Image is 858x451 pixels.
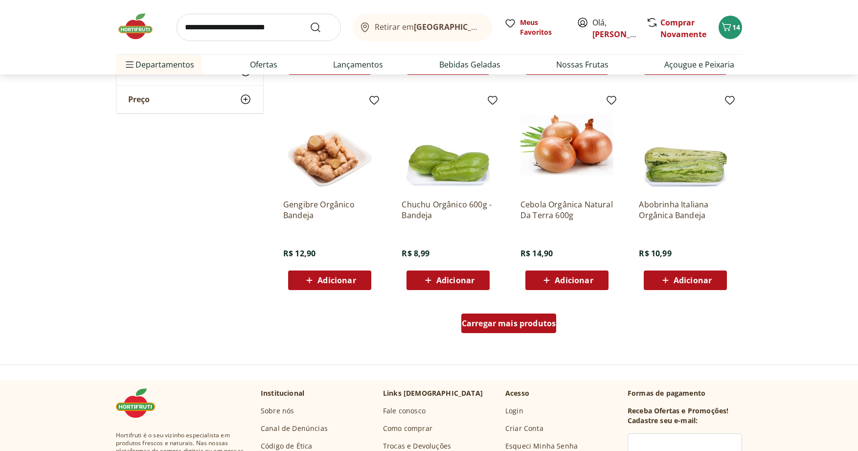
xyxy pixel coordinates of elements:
button: Adicionar [406,271,490,290]
p: Acesso [505,388,529,398]
h3: Cadastre seu e-mail: [628,416,698,426]
span: Olá, [592,17,636,40]
p: Formas de pagamento [628,388,742,398]
a: Açougue e Peixaria [664,59,734,70]
a: Como comprar [383,424,432,433]
img: Hortifruti [116,12,165,41]
a: Criar Conta [505,424,543,433]
a: Cebola Orgânica Natural Da Terra 600g [520,199,613,221]
p: Links [DEMOGRAPHIC_DATA] [383,388,483,398]
button: Adicionar [644,271,727,290]
a: Canal de Denúncias [261,424,328,433]
a: Trocas e Devoluções [383,441,451,451]
b: [GEOGRAPHIC_DATA]/[GEOGRAPHIC_DATA] [414,22,579,32]
button: Carrinho [719,16,742,39]
img: Chuchu Orgânico 600g - Bandeja [402,98,495,191]
span: Meus Favoritos [520,18,565,37]
span: R$ 14,90 [520,248,553,259]
button: Adicionar [525,271,609,290]
img: Cebola Orgânica Natural Da Terra 600g [520,98,613,191]
img: Gengibre Orgânico Bandeja [283,98,376,191]
h3: Receba Ofertas e Promoções! [628,406,728,416]
a: [PERSON_NAME] [592,29,656,40]
a: Fale conosco [383,406,426,416]
a: Bebidas Geladas [439,59,500,70]
a: Lançamentos [333,59,383,70]
input: search [177,14,341,41]
span: Carregar mais produtos [462,319,556,327]
img: Hortifruti [116,388,165,418]
span: 14 [732,23,740,32]
a: Abobrinha Italiana Orgânica Bandeja [639,199,732,221]
a: Comprar Novamente [660,17,706,40]
a: Ofertas [250,59,277,70]
span: Preço [128,94,150,104]
span: Adicionar [674,276,712,284]
span: Adicionar [555,276,593,284]
a: Nossas Frutas [556,59,609,70]
a: Código de Ética [261,441,312,451]
img: Abobrinha Italiana Orgânica Bandeja [639,98,732,191]
button: Adicionar [288,271,371,290]
span: Adicionar [436,276,474,284]
button: Preço [116,86,263,113]
span: R$ 8,99 [402,248,429,259]
a: Esqueci Minha Senha [505,441,578,451]
a: Gengibre Orgânico Bandeja [283,199,376,221]
button: Retirar em[GEOGRAPHIC_DATA]/[GEOGRAPHIC_DATA] [353,14,493,41]
span: Departamentos [124,53,194,76]
a: Carregar mais produtos [461,314,557,337]
a: Chuchu Orgânico 600g - Bandeja [402,199,495,221]
button: Menu [124,53,135,76]
button: Submit Search [310,22,333,33]
span: R$ 10,99 [639,248,671,259]
a: Sobre nós [261,406,294,416]
p: Institucional [261,388,304,398]
span: Retirar em [375,23,483,31]
a: Login [505,406,523,416]
span: Adicionar [317,276,356,284]
a: Meus Favoritos [504,18,565,37]
span: R$ 12,90 [283,248,316,259]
